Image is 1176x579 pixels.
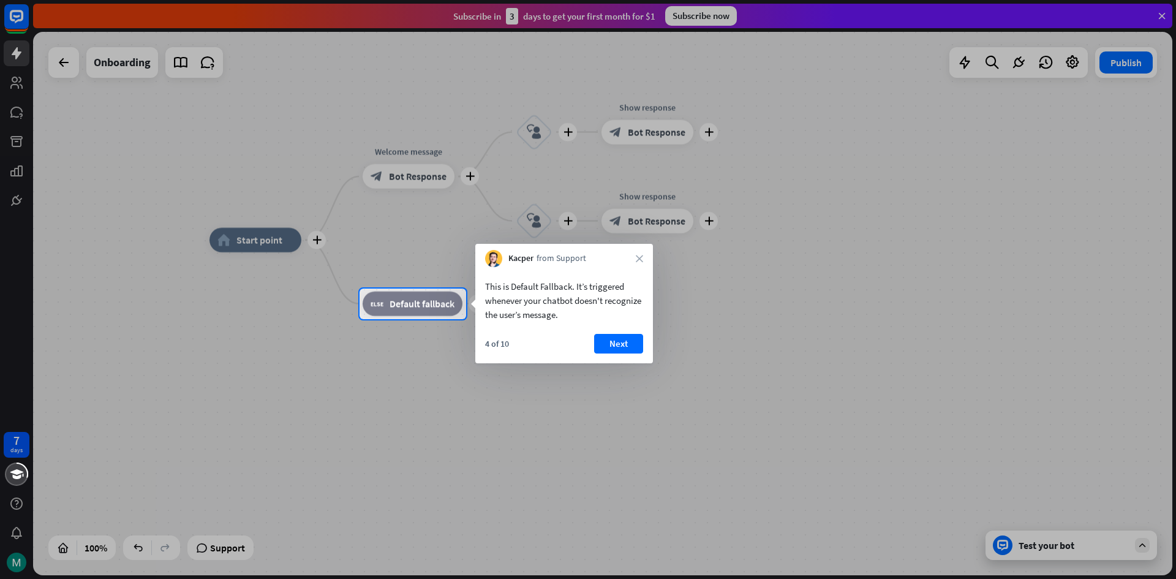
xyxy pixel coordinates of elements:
[537,252,586,265] span: from Support
[636,255,643,262] i: close
[485,338,509,349] div: 4 of 10
[10,5,47,42] button: Open LiveChat chat widget
[485,279,643,322] div: This is Default Fallback. It’s triggered whenever your chatbot doesn't recognize the user’s message.
[594,334,643,354] button: Next
[508,252,533,265] span: Kacper
[390,298,454,310] span: Default fallback
[371,298,383,310] i: block_fallback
